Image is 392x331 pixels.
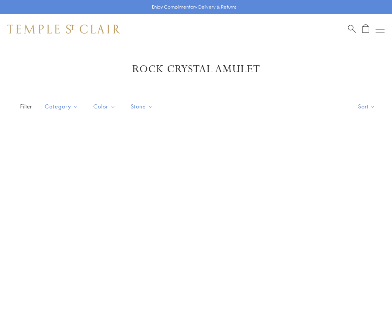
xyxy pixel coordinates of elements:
[125,98,159,115] button: Stone
[39,98,84,115] button: Category
[348,24,356,34] a: Search
[19,63,373,76] h1: Rock Crystal Amulet
[341,95,392,118] button: Show sort by
[7,25,120,34] img: Temple St. Clair
[88,98,121,115] button: Color
[362,24,369,34] a: Open Shopping Bag
[127,102,159,111] span: Stone
[41,102,84,111] span: Category
[90,102,121,111] span: Color
[152,3,237,11] p: Enjoy Complimentary Delivery & Returns
[376,25,385,34] button: Open navigation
